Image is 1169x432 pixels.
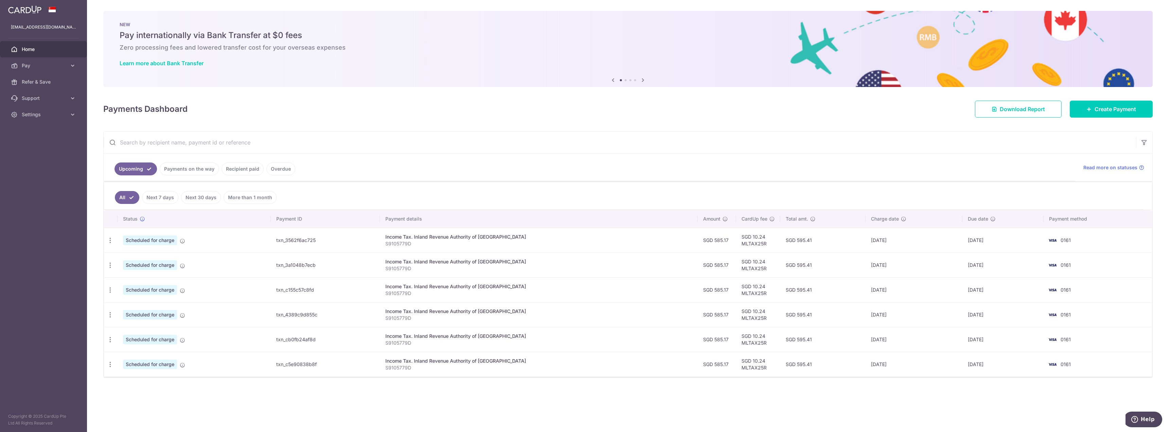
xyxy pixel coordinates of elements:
[8,5,41,14] img: CardUp
[266,162,295,175] a: Overdue
[224,191,277,204] a: More than 1 month
[698,277,736,302] td: SGD 585.17
[780,253,866,277] td: SGD 595.41
[962,253,1044,277] td: [DATE]
[698,327,736,352] td: SGD 585.17
[123,215,138,222] span: Status
[120,30,1136,41] h5: Pay internationally via Bank Transfer at $0 fees
[871,215,899,222] span: Charge date
[780,228,866,253] td: SGD 595.41
[103,11,1153,87] img: Bank transfer banner
[736,253,780,277] td: SGD 10.24 MLTAX25R
[271,352,380,377] td: txn_c5e90838b8f
[736,277,780,302] td: SGD 10.24 MLTAX25R
[1000,105,1045,113] span: Download Report
[271,253,380,277] td: txn_3a1048b7ecb
[385,315,692,322] p: S9105779D
[181,191,221,204] a: Next 30 days
[103,103,188,115] h4: Payments Dashboard
[786,215,808,222] span: Total amt.
[780,302,866,327] td: SGD 595.41
[22,111,67,118] span: Settings
[780,277,866,302] td: SGD 595.41
[385,265,692,272] p: S9105779D
[123,236,177,245] span: Scheduled for charge
[1046,311,1059,319] img: Bank Card
[385,234,692,240] div: Income Tax. Inland Revenue Authority of [GEOGRAPHIC_DATA]
[866,327,962,352] td: [DATE]
[104,132,1136,153] input: Search by recipient name, payment id or reference
[385,258,692,265] div: Income Tax. Inland Revenue Authority of [GEOGRAPHIC_DATA]
[866,228,962,253] td: [DATE]
[736,327,780,352] td: SGD 10.24 MLTAX25R
[385,333,692,340] div: Income Tax. Inland Revenue Authority of [GEOGRAPHIC_DATA]
[123,260,177,270] span: Scheduled for charge
[962,228,1044,253] td: [DATE]
[698,228,736,253] td: SGD 585.17
[1046,286,1059,294] img: Bank Card
[271,277,380,302] td: txn_c155c57c8fd
[271,302,380,327] td: txn_4389c9d855c
[385,308,692,315] div: Income Tax. Inland Revenue Authority of [GEOGRAPHIC_DATA]
[1061,361,1071,367] span: 0161
[142,191,178,204] a: Next 7 days
[115,162,157,175] a: Upcoming
[120,22,1136,27] p: NEW
[22,62,67,69] span: Pay
[962,327,1044,352] td: [DATE]
[1061,287,1071,293] span: 0161
[22,46,67,53] span: Home
[385,290,692,297] p: S9105779D
[115,191,139,204] a: All
[385,340,692,346] p: S9105779D
[1083,164,1144,171] a: Read more on statuses
[222,162,264,175] a: Recipient paid
[380,210,698,228] th: Payment details
[385,283,692,290] div: Income Tax. Inland Revenue Authority of [GEOGRAPHIC_DATA]
[385,364,692,371] p: S9105779D
[962,352,1044,377] td: [DATE]
[1061,336,1071,342] span: 0161
[22,95,67,102] span: Support
[1061,312,1071,317] span: 0161
[1061,262,1071,268] span: 0161
[1095,105,1136,113] span: Create Payment
[1083,164,1137,171] span: Read more on statuses
[968,215,988,222] span: Due date
[385,240,692,247] p: S9105779D
[698,352,736,377] td: SGD 585.17
[1044,210,1152,228] th: Payment method
[120,60,204,67] a: Learn more about Bank Transfer
[1070,101,1153,118] a: Create Payment
[780,327,866,352] td: SGD 595.41
[736,352,780,377] td: SGD 10.24 MLTAX25R
[741,215,767,222] span: CardUp fee
[1046,360,1059,368] img: Bank Card
[123,360,177,369] span: Scheduled for charge
[160,162,219,175] a: Payments on the way
[780,352,866,377] td: SGD 595.41
[22,79,67,85] span: Refer & Save
[123,310,177,319] span: Scheduled for charge
[698,302,736,327] td: SGD 585.17
[962,277,1044,302] td: [DATE]
[866,277,962,302] td: [DATE]
[698,253,736,277] td: SGD 585.17
[385,358,692,364] div: Income Tax. Inland Revenue Authority of [GEOGRAPHIC_DATA]
[736,228,780,253] td: SGD 10.24 MLTAX25R
[975,101,1062,118] a: Download Report
[11,24,76,31] p: [EMAIL_ADDRESS][DOMAIN_NAME]
[866,352,962,377] td: [DATE]
[962,302,1044,327] td: [DATE]
[866,302,962,327] td: [DATE]
[1126,412,1162,429] iframe: Opens a widget where you can find more information
[1046,335,1059,344] img: Bank Card
[123,335,177,344] span: Scheduled for charge
[866,253,962,277] td: [DATE]
[1061,237,1071,243] span: 0161
[271,327,380,352] td: txn_cb0fb24af8d
[1046,236,1059,244] img: Bank Card
[736,302,780,327] td: SGD 10.24 MLTAX25R
[120,44,1136,52] h6: Zero processing fees and lowered transfer cost for your overseas expenses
